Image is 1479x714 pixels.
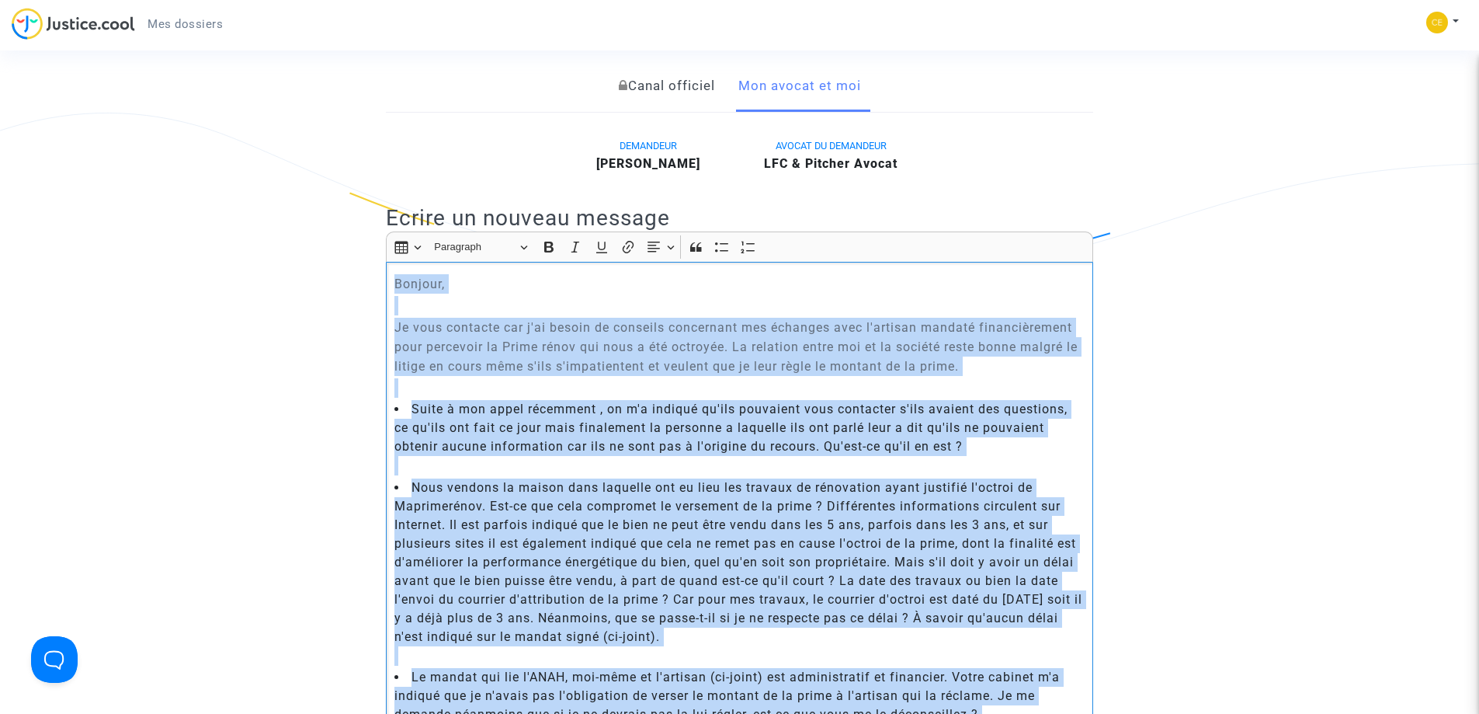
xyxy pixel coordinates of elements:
[394,479,1085,646] li: Nous vendons la maison dans laquelle ont eu lieu les travaux de rénovation ayant justifié l'octro...
[386,232,1093,262] div: Editor toolbar
[596,156,700,171] b: [PERSON_NAME]
[394,318,1085,376] p: Je vous contacte car j'ai besoin de conseils concernant mes échanges avec l'artisan mandaté finan...
[31,636,78,683] iframe: Help Scout Beacon - Open
[738,61,861,112] a: Mon avocat et moi
[434,238,515,256] span: Paragraph
[427,235,534,259] button: Paragraph
[764,156,897,171] b: LFC & Pitcher Avocat
[386,204,1093,232] h2: Ecrire un nouveau message
[776,140,887,152] span: AVOCAT DU DEMANDEUR
[148,17,223,31] span: Mes dossiers
[394,274,1085,294] p: Bonjour,
[619,61,715,112] a: Canal officiel
[135,12,235,36] a: Mes dossiers
[394,400,1085,456] li: Suite à mon appel récemment , on m'a indiqué qu'ils pouvaient vous contacter s'ils avaient des qu...
[12,8,135,40] img: jc-logo.svg
[620,140,677,152] span: DEMANDEUR
[1426,12,1448,33] img: 9c6654ac313e7353010d69b91a4b7849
